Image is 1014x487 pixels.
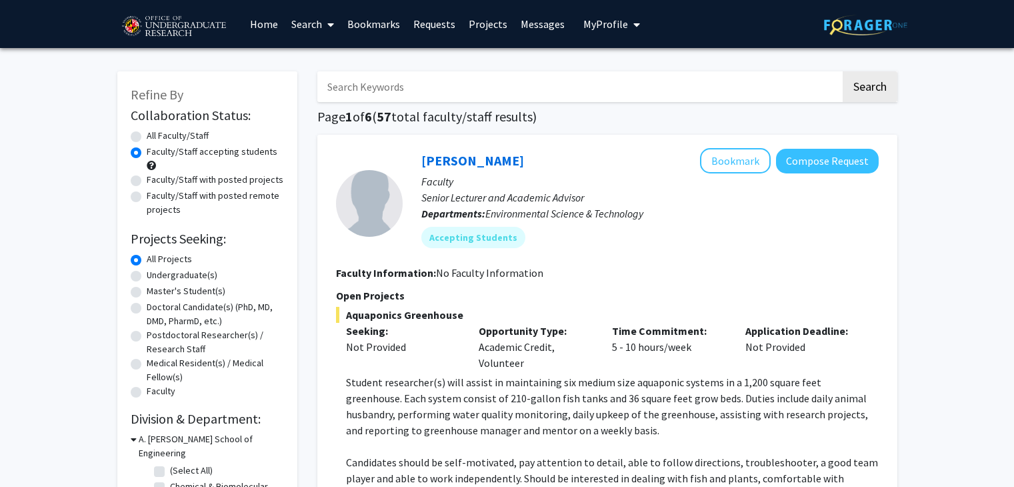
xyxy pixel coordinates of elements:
[147,328,284,356] label: Postdoctoral Researcher(s) / Research Staff
[345,108,353,125] span: 1
[421,207,485,220] b: Departments:
[583,17,628,31] span: My Profile
[421,189,879,205] p: Senior Lecturer and Academic Advisor
[243,1,285,47] a: Home
[147,300,284,328] label: Doctoral Candidate(s) (PhD, MD, DMD, PharmD, etc.)
[117,10,230,43] img: University of Maryland Logo
[147,145,277,159] label: Faculty/Staff accepting students
[131,231,284,247] h2: Projects Seeking:
[147,284,225,298] label: Master's Student(s)
[10,427,57,477] iframe: Chat
[147,129,209,143] label: All Faculty/Staff
[346,374,879,438] p: Student researcher(s) will assist in maintaining six medium size aquaponic systems in a 1,200 squ...
[147,252,192,266] label: All Projects
[469,323,602,371] div: Academic Credit, Volunteer
[436,266,543,280] span: No Faculty Information
[514,1,571,47] a: Messages
[147,384,175,398] label: Faculty
[147,189,284,217] label: Faculty/Staff with posted remote projects
[421,152,524,169] a: [PERSON_NAME]
[421,227,525,248] mat-chip: Accepting Students
[407,1,462,47] a: Requests
[745,323,859,339] p: Application Deadline:
[139,432,284,460] h3: A. [PERSON_NAME] School of Engineering
[485,207,643,220] span: Environmental Science & Technology
[824,15,907,35] img: ForagerOne Logo
[735,323,869,371] div: Not Provided
[285,1,341,47] a: Search
[147,173,283,187] label: Faculty/Staff with posted projects
[317,71,841,102] input: Search Keywords
[131,411,284,427] h2: Division & Department:
[365,108,372,125] span: 6
[462,1,514,47] a: Projects
[170,464,213,478] label: (Select All)
[602,323,735,371] div: 5 - 10 hours/week
[843,71,897,102] button: Search
[479,323,592,339] p: Opportunity Type:
[336,288,879,304] p: Open Projects
[147,356,284,384] label: Medical Resident(s) / Medical Fellow(s)
[776,149,879,173] button: Compose Request to Jose-Luis Izursa
[147,268,217,282] label: Undergraduate(s)
[341,1,407,47] a: Bookmarks
[612,323,725,339] p: Time Commitment:
[346,323,459,339] p: Seeking:
[377,108,391,125] span: 57
[131,86,183,103] span: Refine By
[317,109,897,125] h1: Page of ( total faculty/staff results)
[336,307,879,323] span: Aquaponics Greenhouse
[700,148,771,173] button: Add Jose-Luis Izursa to Bookmarks
[131,107,284,123] h2: Collaboration Status:
[346,339,459,355] div: Not Provided
[421,173,879,189] p: Faculty
[336,266,436,280] b: Faculty Information:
